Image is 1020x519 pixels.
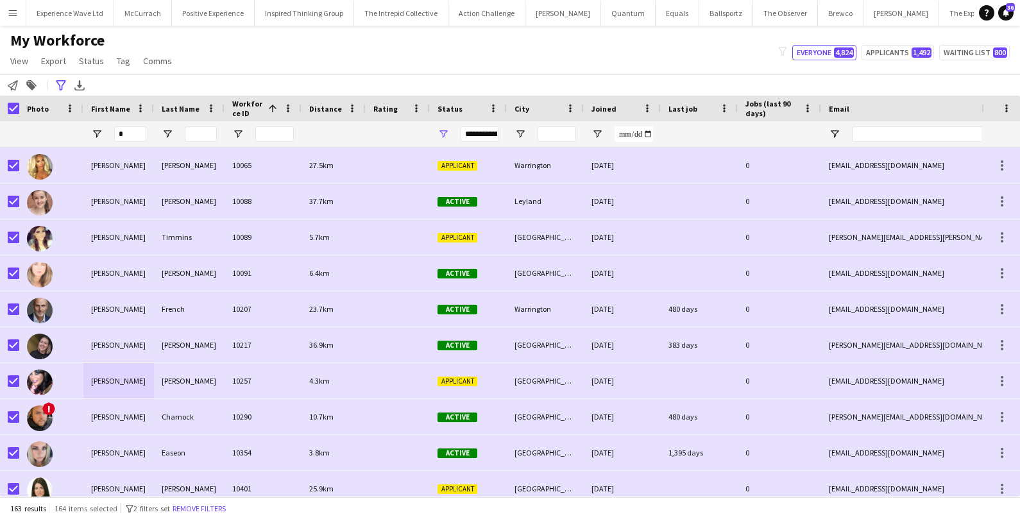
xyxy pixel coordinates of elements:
span: Status [79,55,104,67]
button: McCurrach [114,1,172,26]
span: Active [438,269,477,278]
img: Steven Charnock [27,405,53,431]
div: [DATE] [584,363,661,398]
img: Emily Davis [27,334,53,359]
div: 0 [738,471,821,506]
div: 0 [738,291,821,327]
a: 36 [998,5,1014,21]
img: Natalie Timmins [27,226,53,251]
button: Experience Wave Ltd [26,1,114,26]
button: Inspired Thinking Group [255,1,354,26]
button: Quantum [601,1,656,26]
div: 10290 [225,399,302,434]
img: Terri Easeon [27,441,53,467]
button: [PERSON_NAME] [525,1,601,26]
div: [GEOGRAPHIC_DATA] [507,363,584,398]
div: [PERSON_NAME] [154,255,225,291]
span: Joined [591,104,616,114]
div: [PERSON_NAME] [83,148,154,183]
div: [PERSON_NAME] [83,291,154,327]
span: 1,492 [912,47,931,58]
span: 36 [1006,3,1015,12]
button: Action Challenge [448,1,525,26]
span: Applicant [438,233,477,242]
app-action-btn: Notify workforce [5,78,21,93]
div: [GEOGRAPHIC_DATA] [507,471,584,506]
div: 0 [738,148,821,183]
span: Email [829,104,849,114]
span: 2 filters set [133,504,170,513]
div: [PERSON_NAME] [83,255,154,291]
img: kim thompson [27,262,53,287]
div: [PERSON_NAME] [154,471,225,506]
span: My Workforce [10,31,105,50]
span: Active [438,341,477,350]
input: Workforce ID Filter Input [255,126,294,142]
span: Rating [373,104,398,114]
span: 4.3km [309,376,330,386]
button: Open Filter Menu [91,128,103,140]
span: Tag [117,55,130,67]
div: [DATE] [584,471,661,506]
span: 3.8km [309,448,330,457]
div: [PERSON_NAME] [83,183,154,219]
span: Active [438,305,477,314]
input: Joined Filter Input [615,126,653,142]
img: Hannah Heaton [27,190,53,216]
div: 0 [738,327,821,362]
a: Comms [138,53,177,69]
span: First Name [91,104,130,114]
span: Last job [668,104,697,114]
span: 36.9km [309,340,334,350]
div: [DATE] [584,148,661,183]
input: First Name Filter Input [114,126,146,142]
div: 10401 [225,471,302,506]
app-action-btn: Advanced filters [53,78,69,93]
img: Anita Hutson [27,477,53,503]
button: Open Filter Menu [591,128,603,140]
div: [DATE] [584,327,661,362]
div: 0 [738,399,821,434]
button: Open Filter Menu [514,128,526,140]
div: 0 [738,363,821,398]
span: Export [41,55,66,67]
div: [DATE] [584,183,661,219]
div: [PERSON_NAME] [83,327,154,362]
div: Warrington [507,148,584,183]
span: Active [438,197,477,207]
span: 164 items selected [55,504,117,513]
div: 383 days [661,327,738,362]
div: 480 days [661,399,738,434]
button: Waiting list800 [939,45,1010,60]
button: The Observer [753,1,818,26]
div: 10207 [225,291,302,327]
a: Tag [112,53,135,69]
span: Applicant [438,484,477,494]
div: [DATE] [584,435,661,470]
div: 480 days [661,291,738,327]
span: Distance [309,104,342,114]
app-action-btn: Add to tag [24,78,39,93]
span: 37.7km [309,196,334,206]
span: 10.7km [309,412,334,421]
div: [DATE] [584,255,661,291]
button: Open Filter Menu [162,128,173,140]
span: 25.9km [309,484,334,493]
div: [PERSON_NAME] [154,327,225,362]
span: Photo [27,104,49,114]
div: [GEOGRAPHIC_DATA] [507,255,584,291]
div: [PERSON_NAME] [154,183,225,219]
span: 800 [993,47,1007,58]
div: [GEOGRAPHIC_DATA] [507,399,584,434]
div: Leyland [507,183,584,219]
span: Active [438,448,477,458]
div: [PERSON_NAME] [154,363,225,398]
div: [DATE] [584,219,661,255]
button: Everyone4,824 [792,45,856,60]
button: The Intrepid Collective [354,1,448,26]
span: Applicant [438,161,477,171]
div: 10089 [225,219,302,255]
img: Keith French [27,298,53,323]
button: [PERSON_NAME] [863,1,939,26]
button: Brewco [818,1,863,26]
